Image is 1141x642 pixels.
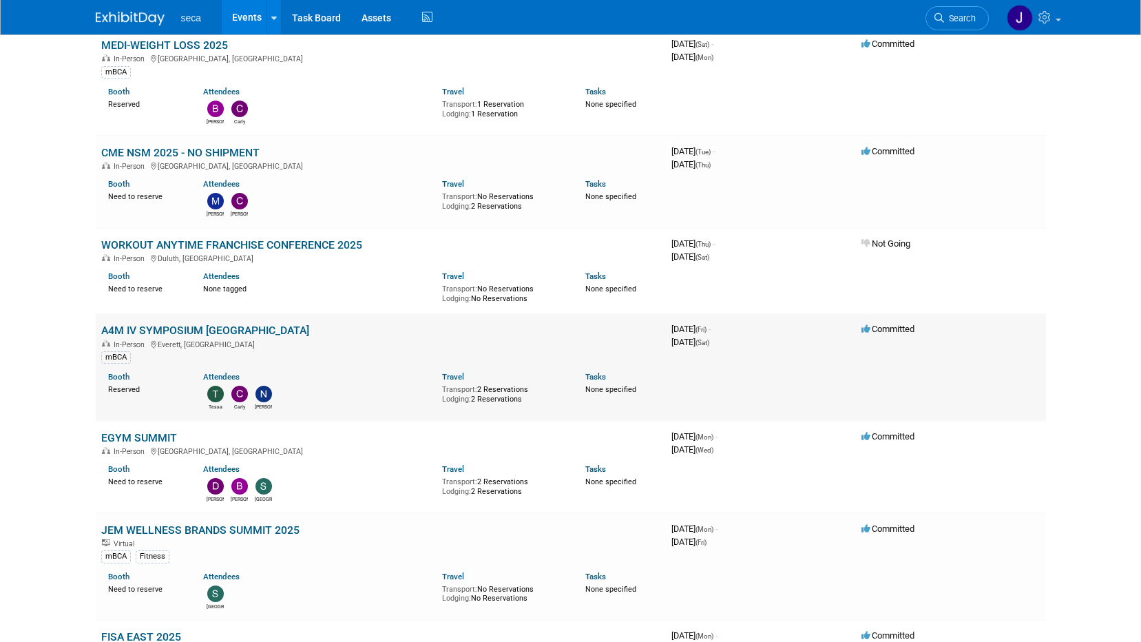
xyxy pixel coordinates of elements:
img: ExhibitDay [96,12,165,25]
div: Tessa Schwikerath [207,402,224,411]
div: Need to reserve [108,282,183,294]
img: Jose Gregory [1007,5,1033,31]
span: Committed [861,39,914,49]
span: - [713,146,715,156]
a: Attendees [203,179,240,189]
span: None specified [585,192,636,201]
span: None specified [585,385,636,394]
img: Carly Carter [231,386,248,402]
span: [DATE] [671,444,713,455]
span: Transport: [442,585,477,594]
a: Tasks [585,572,606,581]
div: No Reservations No Reservations [442,282,565,303]
div: Reserved [108,382,183,395]
img: Nick Class [255,386,272,402]
span: Virtual [114,539,138,548]
div: Sydney Wenglikowski [255,495,272,503]
a: Search [925,6,989,30]
span: Committed [861,146,914,156]
a: Attendees [203,87,240,96]
img: Tessa Schwikerath [207,386,224,402]
div: Fitness [136,550,169,563]
span: In-Person [114,54,149,63]
a: MEDI-WEIGHT LOSS 2025 [101,39,228,52]
span: (Thu) [695,240,711,248]
span: - [715,524,718,534]
div: Nick Class [255,402,272,411]
div: [GEOGRAPHIC_DATA], [GEOGRAPHIC_DATA] [101,445,660,456]
span: (Mon) [695,632,713,640]
span: [DATE] [671,337,709,347]
img: Bobby Ison [207,101,224,117]
span: - [709,324,711,334]
div: Need to reserve [108,582,183,594]
a: Travel [442,87,464,96]
span: None specified [585,585,636,594]
div: [GEOGRAPHIC_DATA], [GEOGRAPHIC_DATA] [101,52,660,63]
img: Duane Jones [207,478,224,495]
div: [GEOGRAPHIC_DATA], [GEOGRAPHIC_DATA] [101,160,660,171]
a: Attendees [203,271,240,281]
div: mBCA [101,550,131,563]
a: Travel [442,179,464,189]
span: Lodging: [442,294,471,303]
span: [DATE] [671,537,706,547]
span: [DATE] [671,524,718,534]
a: Attendees [203,464,240,474]
span: - [715,630,718,641]
a: JEM WELLNESS BRANDS SUMMIT 2025 [101,524,300,537]
a: WORKOUT ANYTIME FRANCHISE CONFERENCE 2025 [101,238,362,251]
span: Search [944,13,976,23]
span: (Mon) [695,54,713,61]
img: Bob Surface [231,478,248,495]
span: Transport: [442,192,477,201]
span: Committed [861,630,914,641]
span: Lodging: [442,594,471,603]
a: Booth [108,87,129,96]
span: In-Person [114,447,149,456]
span: [DATE] [671,251,709,262]
div: mBCA [101,66,131,79]
span: Lodging: [442,487,471,496]
span: Transport: [442,100,477,109]
a: Booth [108,271,129,281]
span: (Wed) [695,446,713,454]
span: Not Going [861,238,910,249]
a: Travel [442,572,464,581]
div: 1 Reservation 1 Reservation [442,97,565,118]
img: Sydney Wenglikowski [255,478,272,495]
span: [DATE] [671,238,715,249]
span: Committed [861,431,914,442]
a: Tasks [585,87,606,96]
span: [DATE] [671,630,718,641]
a: Booth [108,572,129,581]
img: In-Person Event [102,340,110,347]
div: Matthew Rosbrough [207,209,224,218]
img: Virtual Event [102,539,110,546]
div: Sydney Wenglikowski [207,602,224,610]
span: None specified [585,477,636,486]
a: Booth [108,464,129,474]
a: Tasks [585,179,606,189]
span: Lodging: [442,395,471,404]
span: (Thu) [695,161,711,169]
span: In-Person [114,254,149,263]
div: Reserved [108,97,183,110]
span: Committed [861,524,914,534]
a: Travel [442,271,464,281]
span: (Fri) [695,326,706,333]
a: Travel [442,372,464,382]
span: [DATE] [671,39,713,49]
span: [DATE] [671,324,711,334]
img: Caroline Hitchcock [231,193,248,209]
span: [DATE] [671,52,713,62]
img: Carly Carter [231,101,248,117]
a: Attendees [203,572,240,581]
span: (Sat) [695,41,709,48]
img: In-Person Event [102,254,110,261]
span: Lodging: [442,110,471,118]
div: Carly Carter [231,402,248,411]
span: Committed [861,324,914,334]
a: Travel [442,464,464,474]
span: (Tue) [695,148,711,156]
